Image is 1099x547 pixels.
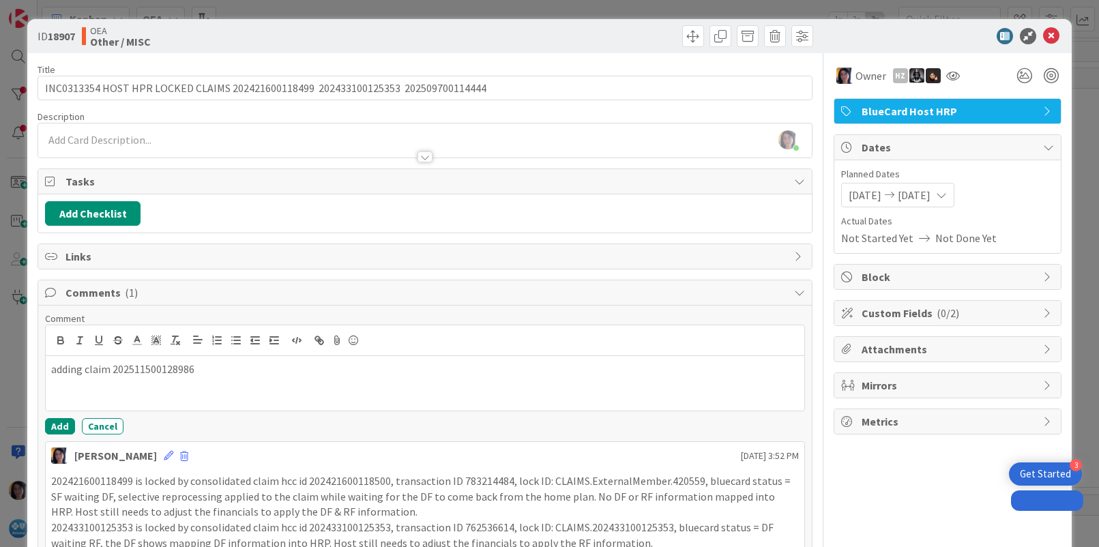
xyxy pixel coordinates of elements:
[836,68,853,84] img: TC
[862,377,1036,394] span: Mirrors
[862,103,1036,119] span: BlueCard Host HRP
[65,173,787,190] span: Tasks
[926,68,941,83] img: ZB
[862,269,1036,285] span: Block
[841,167,1054,181] span: Planned Dates
[48,29,75,43] b: 18907
[125,286,138,299] span: ( 1 )
[862,413,1036,430] span: Metrics
[1070,459,1082,471] div: 3
[741,449,799,463] span: [DATE] 3:52 PM
[82,418,123,434] button: Cancel
[90,25,151,36] span: OEA
[1009,462,1082,486] div: Open Get Started checklist, remaining modules: 3
[74,447,157,464] div: [PERSON_NAME]
[38,76,812,100] input: type card name here...
[849,187,881,203] span: [DATE]
[893,68,908,83] div: HZ
[45,312,85,325] span: Comment
[909,68,924,83] img: KG
[45,418,75,434] button: Add
[935,230,997,246] span: Not Done Yet
[898,187,931,203] span: [DATE]
[1020,467,1071,481] div: Get Started
[38,110,85,123] span: Description
[862,139,1036,156] span: Dates
[65,284,787,301] span: Comments
[45,201,141,226] button: Add Checklist
[51,447,68,464] img: TC
[841,230,913,246] span: Not Started Yet
[38,28,75,44] span: ID
[51,361,798,377] p: adding claim 202511500128986
[38,63,55,76] label: Title
[855,68,886,84] span: Owner
[65,248,787,265] span: Links
[778,130,797,149] img: 6opDD3BK3MiqhSbxlYhxNxWf81ilPuNy.jpg
[937,306,959,320] span: ( 0/2 )
[841,214,1054,228] span: Actual Dates
[862,341,1036,357] span: Attachments
[90,36,151,47] b: Other / MISC
[51,473,798,520] p: 202421600118499 is locked by consolidated claim hcc id 202421600118500, transaction ID 783214484,...
[862,305,1036,321] span: Custom Fields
